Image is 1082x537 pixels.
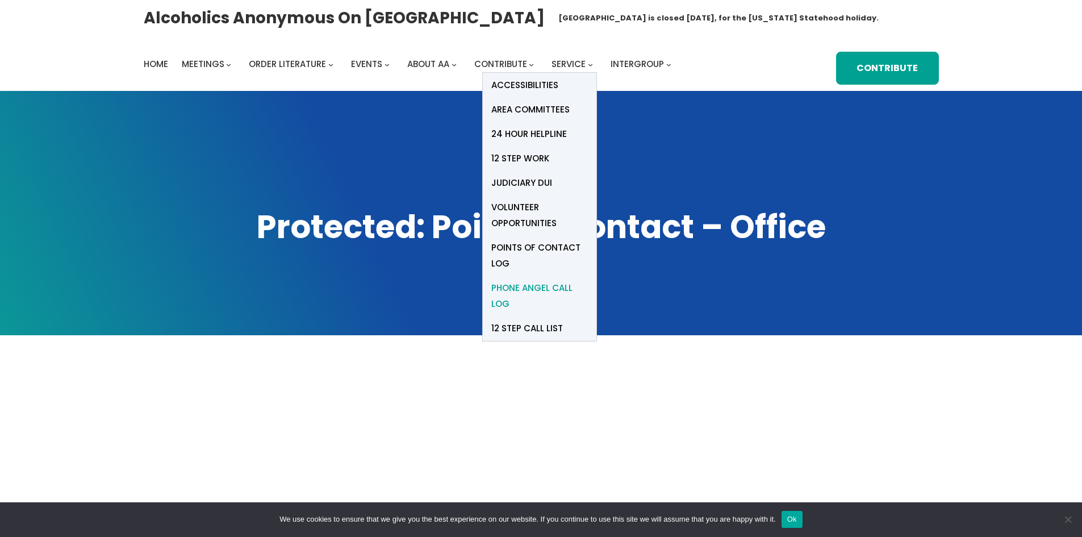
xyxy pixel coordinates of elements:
[483,122,596,146] a: 24 Hour Helpline
[351,58,382,70] span: Events
[407,56,449,72] a: About AA
[144,56,168,72] a: Home
[491,199,588,231] span: Volunteer Opportunities
[483,195,596,235] a: Volunteer Opportunities
[483,97,596,122] a: Area Committees
[552,56,586,72] a: Service
[611,58,664,70] span: Intergroup
[144,206,939,249] h1: Protected: Point of Contact – Office
[529,61,534,66] button: Contribute submenu
[666,61,671,66] button: Intergroup submenu
[552,58,586,70] span: Service
[611,56,664,72] a: Intergroup
[226,61,231,66] button: Meetings submenu
[1062,514,1073,525] span: No
[483,170,596,195] a: Judiciary DUI
[474,56,527,72] a: Contribute
[483,317,596,341] a: 12 Step Call List
[491,151,549,166] span: 12 Step Work
[491,175,552,191] span: Judiciary DUI
[385,61,390,66] button: Events submenu
[491,77,558,93] span: Accessibilities
[491,240,588,272] span: Points of Contact Log
[328,61,333,66] button: Order Literature submenu
[491,102,570,118] span: Area Committees
[588,61,593,66] button: Service submenu
[452,61,457,66] button: About AA submenu
[144,4,545,32] a: Alcoholics Anonymous on [GEOGRAPHIC_DATA]
[782,511,803,528] button: Ok
[491,320,563,336] span: 12 Step Call List
[483,276,596,316] a: Phone Angel Call Log
[483,146,596,170] a: 12 Step Work
[144,56,675,72] nav: Intergroup
[491,280,588,312] span: Phone Angel Call Log
[144,58,168,70] span: Home
[558,13,879,24] h1: [GEOGRAPHIC_DATA] is closed [DATE], for the [US_STATE] Statehood holiday.
[483,73,596,97] a: Accessibilities
[483,235,596,276] a: Points of Contact Log
[836,52,938,85] a: Contribute
[182,56,224,72] a: Meetings
[491,126,567,142] span: 24 Hour Helpline
[474,58,527,70] span: Contribute
[249,58,326,70] span: Order Literature
[407,58,449,70] span: About AA
[351,56,382,72] a: Events
[279,514,775,525] span: We use cookies to ensure that we give you the best experience on our website. If you continue to ...
[182,58,224,70] span: Meetings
